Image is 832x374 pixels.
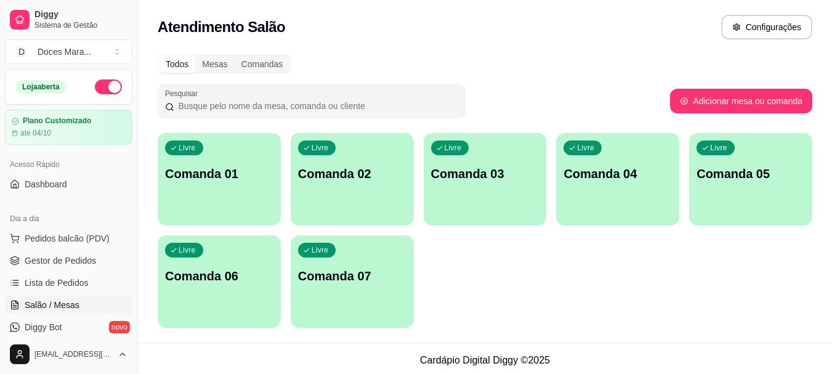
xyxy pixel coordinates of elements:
span: Diggy [34,9,127,20]
p: Livre [312,245,329,255]
button: LivreComanda 06 [158,235,281,328]
p: Livre [577,143,594,153]
span: [EMAIL_ADDRESS][DOMAIN_NAME] [34,349,113,359]
h2: Atendimento Salão [158,17,285,37]
div: Todos [159,55,195,73]
span: Sistema de Gestão [34,20,127,30]
p: Comanda 05 [697,165,805,182]
span: Pedidos balcão (PDV) [25,232,110,245]
button: Configurações [721,15,812,39]
div: Dia a dia [5,209,132,229]
div: Acesso Rápido [5,155,132,174]
span: D [15,46,28,58]
span: Gestor de Pedidos [25,254,96,267]
p: Livre [179,143,196,153]
button: Pedidos balcão (PDV) [5,229,132,248]
p: Comanda 06 [165,267,273,285]
button: [EMAIL_ADDRESS][DOMAIN_NAME] [5,339,132,369]
button: Select a team [5,39,132,64]
button: Adicionar mesa ou comanda [670,89,812,113]
a: Diggy Botnovo [5,317,132,337]
a: Dashboard [5,174,132,194]
button: LivreComanda 03 [424,133,547,226]
button: LivreComanda 02 [291,133,414,226]
span: Salão / Mesas [25,299,79,311]
a: Gestor de Pedidos [5,251,132,270]
div: Comandas [235,55,290,73]
article: Plano Customizado [23,116,91,126]
div: Loja aberta [15,80,67,94]
span: Dashboard [25,178,67,190]
button: LivreComanda 04 [556,133,679,226]
span: Lista de Pedidos [25,277,89,289]
p: Livre [710,143,727,153]
label: Pesquisar [165,88,202,99]
p: Livre [445,143,462,153]
button: LivreComanda 01 [158,133,281,226]
p: Comanda 03 [431,165,539,182]
input: Pesquisar [174,100,458,112]
p: Comanda 02 [298,165,406,182]
article: até 04/10 [20,128,51,138]
a: Salão / Mesas [5,295,132,315]
p: Comanda 04 [563,165,672,182]
p: Comanda 07 [298,267,406,285]
button: Alterar Status [95,79,122,94]
a: Lista de Pedidos [5,273,132,293]
div: Doces Mara ... [38,46,91,58]
p: Comanda 01 [165,165,273,182]
a: Plano Customizadoaté 04/10 [5,110,132,145]
button: LivreComanda 07 [291,235,414,328]
span: Diggy Bot [25,321,62,333]
a: DiggySistema de Gestão [5,5,132,35]
p: Livre [312,143,329,153]
div: Mesas [195,55,234,73]
p: Livre [179,245,196,255]
button: LivreComanda 05 [689,133,812,226]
